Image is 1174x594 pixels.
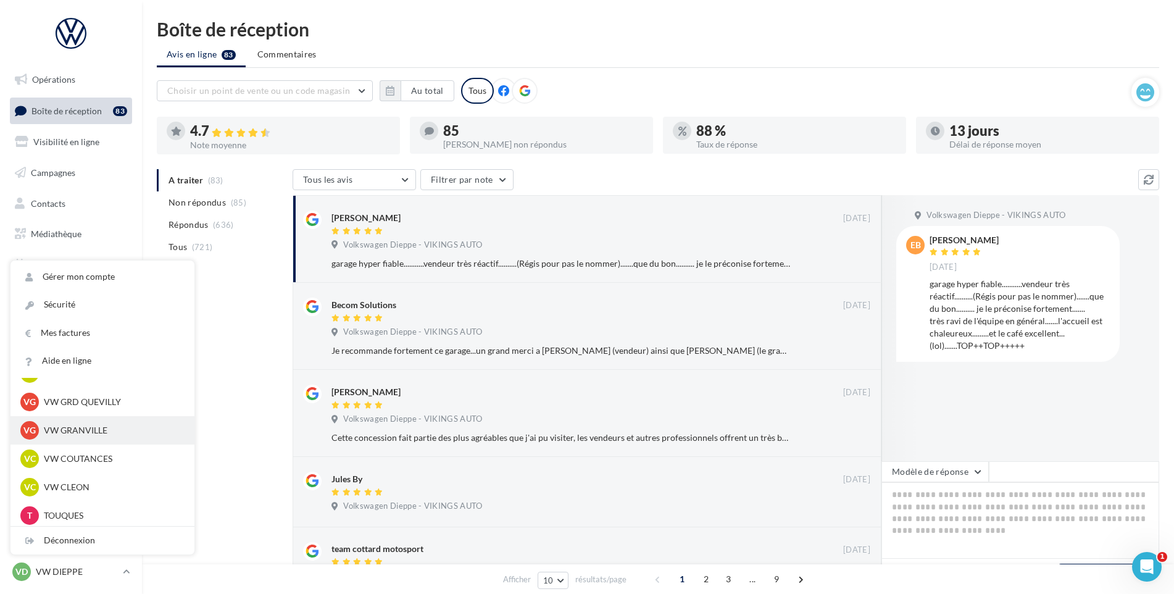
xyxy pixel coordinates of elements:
[343,501,482,512] span: Volkswagen Dieppe - VIKINGS AUTO
[743,569,762,589] span: ...
[10,291,194,319] a: Sécurité
[420,169,514,190] button: Filtrer par note
[380,80,454,101] button: Au total
[15,566,28,578] span: VD
[696,124,896,138] div: 88 %
[503,574,531,585] span: Afficher
[830,429,870,446] button: Ignorer
[10,347,194,375] a: Aide en ligne
[331,212,401,224] div: [PERSON_NAME]
[31,105,102,115] span: Boîte de réception
[331,299,396,311] div: Becom Solutions
[44,396,180,408] p: VW GRD QUEVILLY
[718,569,738,589] span: 3
[343,240,482,251] span: Volkswagen Dieppe - VIKINGS AUTO
[157,20,1159,38] div: Boîte de réception
[33,136,99,147] span: Visibilité en ligne
[113,106,127,116] div: 83
[843,545,870,556] span: [DATE]
[31,167,75,178] span: Campagnes
[192,242,213,252] span: (721)
[843,387,870,398] span: [DATE]
[44,453,180,465] p: VW COUTANCES
[231,198,246,207] span: (85)
[7,191,135,217] a: Contacts
[36,566,118,578] p: VW DIEPPE
[7,98,135,124] a: Boîte de réception83
[696,569,716,589] span: 2
[461,78,494,104] div: Tous
[926,210,1065,221] span: Volkswagen Dieppe - VIKINGS AUTO
[10,527,194,554] div: Déconnexion
[293,169,416,190] button: Tous les avis
[190,124,390,138] div: 4.7
[331,473,362,485] div: Jules By
[24,453,36,465] span: VC
[169,219,209,231] span: Répondus
[24,481,36,493] span: VC
[31,259,72,270] span: Calendrier
[7,129,135,155] a: Visibilité en ligne
[843,300,870,311] span: [DATE]
[257,48,317,61] span: Commentaires
[10,319,194,347] a: Mes factures
[696,140,896,149] div: Taux de réponse
[575,574,627,585] span: résultats/page
[44,424,180,437] p: VW GRANVILLE
[157,80,373,101] button: Choisir un point de vente ou un code magasin
[443,124,643,138] div: 85
[843,474,870,485] span: [DATE]
[443,140,643,149] div: [PERSON_NAME] non répondus
[543,575,554,585] span: 10
[169,196,226,209] span: Non répondus
[23,424,36,437] span: VG
[169,241,187,253] span: Tous
[331,386,401,398] div: [PERSON_NAME]
[7,252,135,278] a: Calendrier
[881,461,989,482] button: Modèle de réponse
[23,396,36,408] span: VG
[331,257,790,270] div: garage hyper fiable...........vendeur très réactif..........(Régis pour pas le nommer).......que ...
[32,74,75,85] span: Opérations
[343,327,482,338] span: Volkswagen Dieppe - VIKINGS AUTO
[31,198,65,208] span: Contacts
[843,213,870,224] span: [DATE]
[10,560,132,584] a: VD VW DIEPPE
[7,324,135,360] a: Campagnes DataOnDemand
[331,345,790,357] div: Je recommande fortement ce garage...un grand merci a [PERSON_NAME] (vendeur) ainsi que [PERSON_NA...
[10,263,194,291] a: Gérer mon compte
[331,432,790,444] div: Cette concession fait partie des plus agréables que j'ai pu visiter, les vendeurs et autres profe...
[830,255,870,272] button: Ignorer
[331,543,423,555] div: team cottard motosport
[7,67,135,93] a: Opérations
[44,509,180,522] p: TOUQUES
[767,569,786,589] span: 9
[44,481,180,493] p: VW CLEON
[930,262,957,273] span: [DATE]
[27,509,32,522] span: T
[1132,552,1162,582] iframe: Intercom live chat
[31,228,81,239] span: Médiathèque
[7,221,135,247] a: Médiathèque
[1157,552,1167,562] span: 1
[930,236,999,245] div: [PERSON_NAME]
[830,500,871,517] button: Ignorer
[830,342,870,359] button: Ignorer
[538,572,569,589] button: 10
[303,174,353,185] span: Tous les avis
[7,160,135,186] a: Campagnes
[343,414,482,425] span: Volkswagen Dieppe - VIKINGS AUTO
[167,85,350,96] span: Choisir un point de vente ou un code magasin
[213,220,234,230] span: (636)
[190,141,390,149] div: Note moyenne
[910,239,921,251] span: EB
[401,80,454,101] button: Au total
[672,569,692,589] span: 1
[7,283,135,319] a: PLV et print personnalisable
[930,278,1110,352] div: garage hyper fiable...........vendeur très réactif..........(Régis pour pas le nommer).......que ...
[949,140,1149,149] div: Délai de réponse moyen
[949,124,1149,138] div: 13 jours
